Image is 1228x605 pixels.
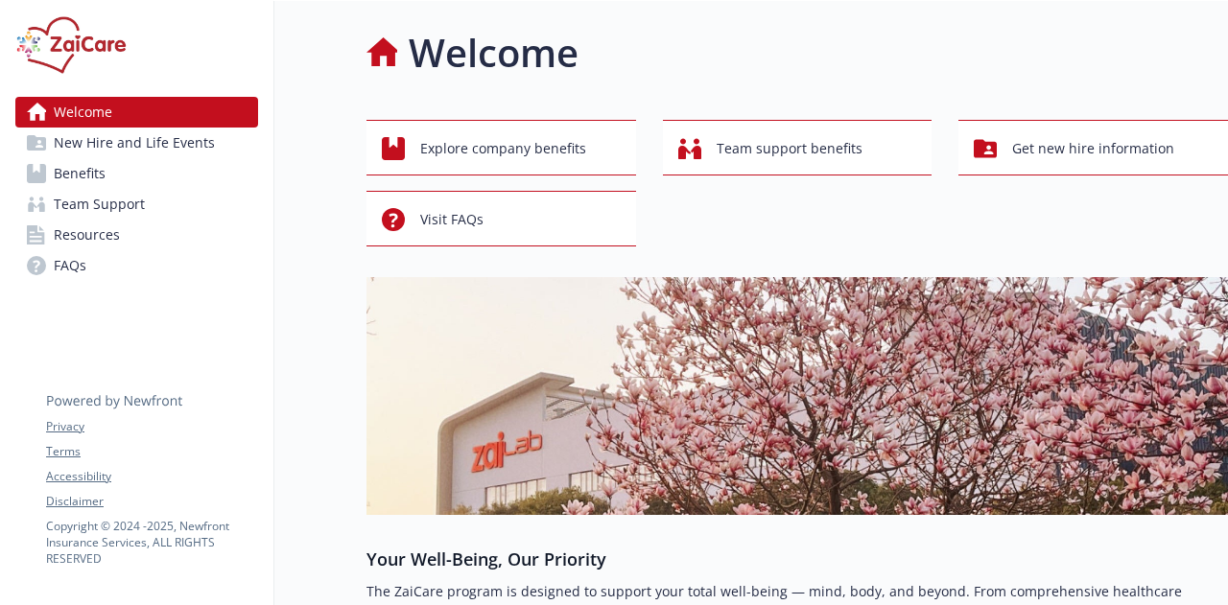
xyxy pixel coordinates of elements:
a: Team Support [15,189,258,220]
a: Privacy [46,418,257,435]
a: FAQs [15,250,258,281]
img: overview page banner [366,277,1228,515]
span: Team Support [54,189,145,220]
a: New Hire and Life Events [15,128,258,158]
h3: Your Well-Being, Our Priority [366,546,1228,572]
span: Explore company benefits [420,130,586,167]
span: Benefits [54,158,106,189]
a: Benefits [15,158,258,189]
span: Get new hire information [1012,130,1174,167]
span: FAQs [54,250,86,281]
a: Resources [15,220,258,250]
button: Explore company benefits [366,120,636,175]
h1: Welcome [409,24,579,81]
button: Get new hire information [958,120,1228,175]
a: Disclaimer [46,493,257,510]
a: Accessibility [46,468,257,485]
a: Welcome [15,97,258,128]
button: Team support benefits [663,120,933,175]
a: Terms [46,443,257,460]
span: New Hire and Life Events [54,128,215,158]
span: Welcome [54,97,112,128]
button: Visit FAQs [366,191,636,246]
span: Team support benefits [717,130,862,167]
span: Visit FAQs [420,201,484,238]
p: Copyright © 2024 - 2025 , Newfront Insurance Services, ALL RIGHTS RESERVED [46,518,257,567]
span: Resources [54,220,120,250]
